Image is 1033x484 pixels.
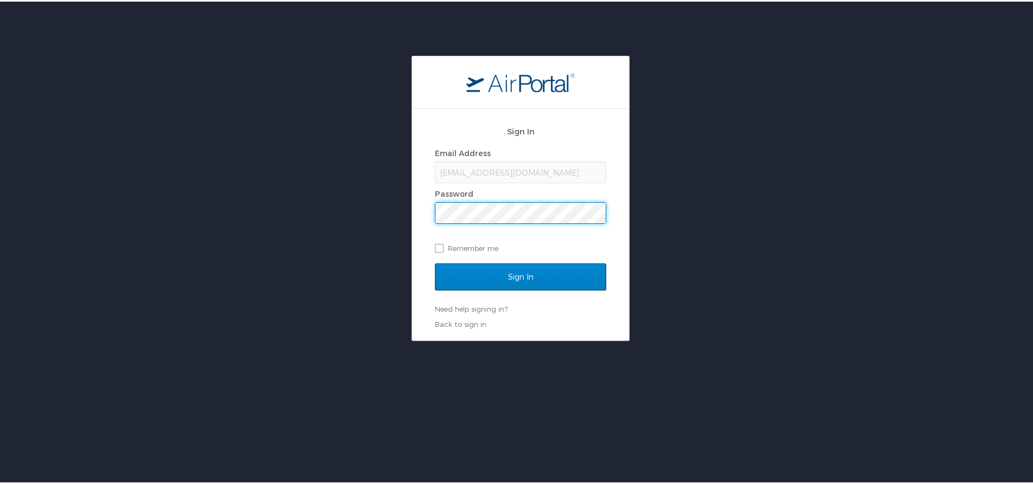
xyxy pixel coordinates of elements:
[435,262,606,289] input: Sign In
[435,238,606,255] label: Remember me
[435,124,606,136] h2: Sign In
[435,188,473,197] label: Password
[435,303,508,312] a: Need help signing in?
[435,318,486,327] a: Back to sign in
[466,71,575,91] img: logo
[435,147,491,156] label: Email Address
